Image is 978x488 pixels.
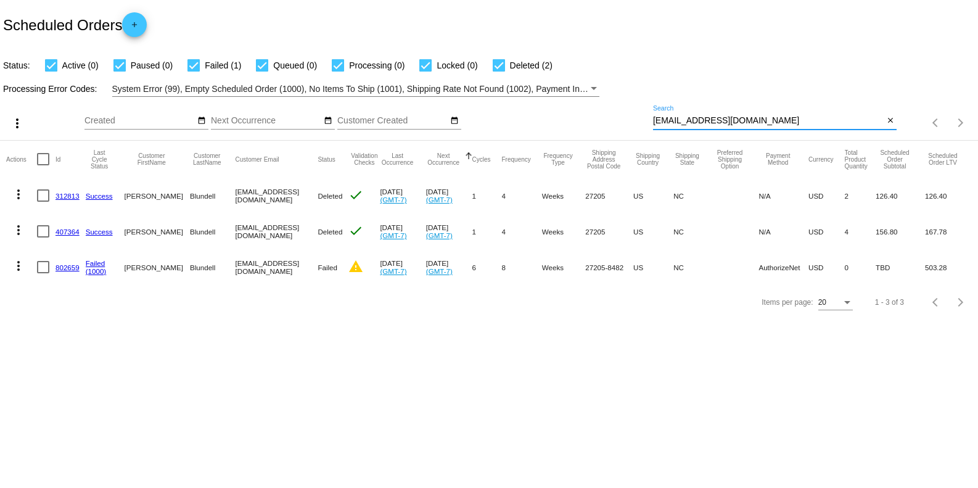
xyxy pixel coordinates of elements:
mat-cell: 126.40 [876,178,925,213]
a: Success [86,192,113,200]
button: Change sorting for NextOccurrenceUtc [426,152,461,166]
mat-cell: N/A [758,213,808,249]
mat-icon: check [348,223,363,238]
a: (GMT-7) [426,267,453,275]
mat-cell: 1 [472,178,502,213]
mat-cell: [DATE] [380,249,425,285]
mat-cell: 126.40 [925,178,972,213]
span: Processing Error Codes: [3,84,97,94]
span: Deleted [318,192,342,200]
mat-cell: [EMAIL_ADDRESS][DOMAIN_NAME] [236,213,318,249]
a: Failed [86,259,105,267]
mat-cell: 27205 [585,213,633,249]
a: 407364 [55,228,80,236]
input: Created [84,116,195,126]
mat-cell: 1 [472,213,502,249]
button: Change sorting for CustomerLastName [190,152,224,166]
button: Change sorting for Cycles [472,155,491,163]
button: Previous page [924,110,948,135]
button: Change sorting for FrequencyType [542,152,575,166]
mat-cell: [DATE] [380,213,425,249]
mat-cell: [EMAIL_ADDRESS][DOMAIN_NAME] [236,249,318,285]
button: Change sorting for Subtotal [876,149,914,170]
a: 312813 [55,192,80,200]
span: Locked (0) [437,58,477,73]
span: Paused (0) [131,58,173,73]
mat-cell: [DATE] [426,178,472,213]
mat-icon: date_range [450,116,459,126]
mat-cell: 4 [845,213,876,249]
span: Queued (0) [273,58,317,73]
div: 1 - 3 of 3 [875,298,904,307]
mat-cell: NC [673,249,712,285]
a: (GMT-7) [426,231,453,239]
mat-cell: Weeks [542,178,586,213]
button: Change sorting for ShippingPostcode [585,149,622,170]
mat-cell: Weeks [542,249,586,285]
button: Next page [948,110,973,135]
mat-cell: 4 [502,178,542,213]
mat-icon: more_vert [11,258,26,273]
input: Search [653,116,884,126]
mat-cell: 8 [502,249,542,285]
mat-cell: [DATE] [426,213,472,249]
mat-cell: [PERSON_NAME] [125,213,190,249]
mat-cell: [DATE] [426,249,472,285]
mat-cell: [EMAIL_ADDRESS][DOMAIN_NAME] [236,178,318,213]
mat-header-cell: Actions [6,141,37,178]
span: Failed [318,263,337,271]
a: (GMT-7) [380,196,406,204]
mat-icon: add [127,20,142,35]
button: Change sorting for Frequency [502,155,531,163]
mat-icon: warning [348,259,363,274]
button: Change sorting for CustomerEmail [236,155,279,163]
button: Change sorting for Status [318,155,335,163]
mat-cell: 2 [845,178,876,213]
a: 802659 [55,263,80,271]
button: Next page [948,290,973,315]
mat-cell: 27205 [585,178,633,213]
mat-cell: 503.28 [925,249,972,285]
span: Deleted [318,228,342,236]
h2: Scheduled Orders [3,12,147,37]
span: Deleted (2) [510,58,553,73]
button: Change sorting for PreferredShippingOption [712,149,748,170]
span: Failed (1) [205,58,241,73]
a: (1000) [86,267,107,275]
button: Clear [884,115,897,128]
mat-icon: close [886,116,895,126]
mat-cell: AuthorizeNet [758,249,808,285]
a: (GMT-7) [380,267,406,275]
button: Change sorting for ShippingCountry [633,152,662,166]
mat-select: Filter by Processing Error Codes [112,81,600,97]
mat-cell: Blundell [190,249,236,285]
mat-cell: TBD [876,249,925,285]
mat-cell: Weeks [542,213,586,249]
div: Items per page: [762,298,813,307]
mat-cell: Blundell [190,178,236,213]
mat-cell: 167.78 [925,213,972,249]
mat-cell: [PERSON_NAME] [125,249,190,285]
mat-cell: 6 [472,249,502,285]
span: Active (0) [62,58,99,73]
a: (GMT-7) [380,231,406,239]
mat-icon: date_range [197,116,206,126]
mat-cell: NC [673,213,712,249]
button: Change sorting for CustomerFirstName [125,152,179,166]
mat-icon: more_vert [11,223,26,238]
button: Previous page [924,290,948,315]
mat-cell: 0 [845,249,876,285]
mat-cell: US [633,249,673,285]
mat-icon: more_vert [10,116,25,131]
mat-select: Items per page: [818,299,853,307]
mat-cell: USD [808,213,845,249]
span: 20 [818,298,826,307]
a: Success [86,228,113,236]
mat-header-cell: Total Product Quantity [845,141,876,178]
mat-cell: 27205-8482 [585,249,633,285]
mat-cell: US [633,213,673,249]
button: Change sorting for PaymentMethod.Type [758,152,797,166]
button: Change sorting for LastProcessingCycleId [86,149,113,170]
a: (GMT-7) [426,196,453,204]
mat-cell: N/A [758,178,808,213]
